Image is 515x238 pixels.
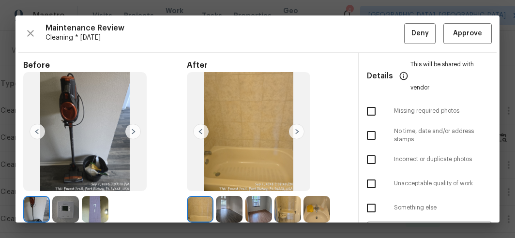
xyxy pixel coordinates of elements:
img: left-chevron-button-url [193,124,209,139]
button: Approve [443,23,492,44]
span: No time, date and/or address stamps [394,127,492,144]
img: left-chevron-button-url [30,124,45,139]
span: Missing required photos [394,107,492,115]
span: Incorrect or duplicate photos [394,155,492,164]
img: right-chevron-button-url [289,124,304,139]
span: Details [367,64,393,88]
span: Cleaning * [DATE] [45,33,404,43]
div: Something else [359,196,500,220]
img: right-chevron-button-url [125,124,141,139]
button: Deny [404,23,436,44]
span: Something else [394,204,492,212]
span: Approve [453,28,482,40]
div: No time, date and/or address stamps [359,123,500,148]
span: Before [23,60,187,70]
span: Unacceptable quality of work [394,179,492,188]
span: After [187,60,350,70]
span: This will be shared with vendor [410,53,492,99]
div: Missing required photos [359,99,500,123]
div: Incorrect or duplicate photos [359,148,500,172]
div: Unacceptable quality of work [359,172,500,196]
span: Deny [411,28,429,40]
span: Maintenance Review [45,23,404,33]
